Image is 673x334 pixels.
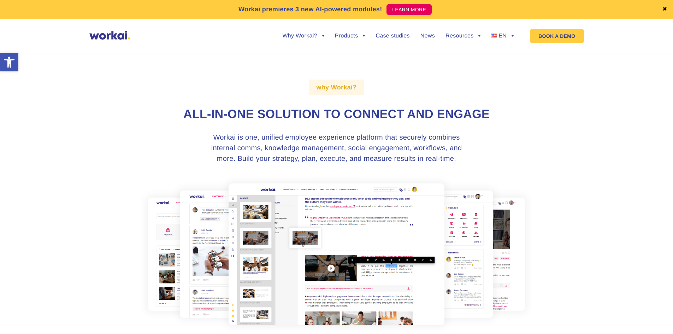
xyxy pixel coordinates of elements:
img: why Workai? [141,175,532,333]
a: Resources [445,33,480,39]
a: ✖ [662,7,667,12]
span: EN [498,33,507,39]
a: News [420,33,435,39]
label: why Workai? [309,80,364,95]
a: Why Workai? [282,33,324,39]
h1: All-in-one solution to connect and engage [141,106,533,123]
a: Products [335,33,365,39]
p: Workai premieres 3 new AI-powered modules! [238,5,382,14]
h3: Workai is one, unified employee experience platform that securely combines internal comms, knowle... [204,132,469,164]
a: LEARN MORE [386,4,432,15]
a: Case studies [376,33,409,39]
a: BOOK A DEMO [530,29,584,43]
